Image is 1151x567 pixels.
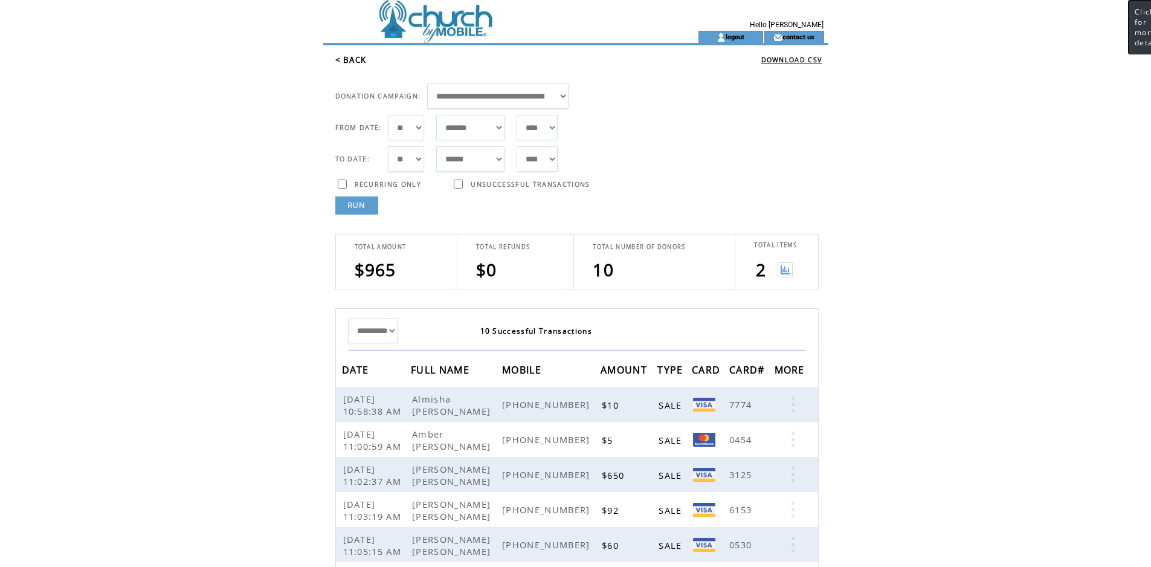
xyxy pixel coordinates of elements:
[729,468,755,481] span: 3125
[480,326,593,336] span: 10 Successful Transactions
[773,33,782,42] img: contact_us_icon.gif
[602,434,616,446] span: $5
[343,463,405,487] span: [DATE] 11:02:37 AM
[342,360,372,383] span: DATE
[693,538,715,552] img: Visa
[717,33,726,42] img: account_icon.gif
[692,366,723,373] a: CARD
[693,398,715,412] img: Visa
[602,539,622,551] span: $60
[692,360,723,383] span: CARD
[335,155,370,163] span: TO DATE:
[335,123,382,132] span: FROM DATE:
[750,21,824,29] span: Hello [PERSON_NAME]
[593,258,614,281] span: 10
[476,243,530,251] span: TOTAL REFUNDS
[659,504,685,516] span: SALE
[659,539,685,551] span: SALE
[502,398,593,410] span: [PHONE_NUMBER]
[657,360,686,383] span: TYPE
[412,463,494,487] span: [PERSON_NAME] [PERSON_NAME]
[412,498,494,522] span: [PERSON_NAME] [PERSON_NAME]
[659,399,685,411] span: SALE
[693,503,715,517] img: Visa
[411,366,472,373] a: FULL NAME
[693,468,715,482] img: Visa
[502,468,593,481] span: [PHONE_NUMBER]
[343,498,405,522] span: [DATE] 11:03:19 AM
[659,469,685,481] span: SALE
[602,469,627,481] span: $650
[729,433,755,445] span: 0454
[602,504,622,516] span: $92
[342,366,372,373] a: DATE
[343,393,405,417] span: [DATE] 10:58:38 AM
[729,366,768,373] a: CARD#
[775,360,808,383] span: MORE
[657,366,686,373] a: TYPE
[729,539,755,551] span: 0530
[355,258,396,281] span: $965
[502,504,593,516] span: [PHONE_NUMBER]
[761,56,822,64] a: DOWNLOAD CSV
[411,360,472,383] span: FULL NAME
[602,399,622,411] span: $10
[335,54,367,65] a: < BACK
[601,360,650,383] span: AMOUNT
[693,433,715,447] img: Mastercard
[593,243,685,251] span: TOTAL NUMBER OF DONORS
[778,262,793,277] img: View graph
[726,33,744,40] a: logout
[335,196,378,215] a: RUN
[471,180,590,189] span: UNSUCCESSFUL TRANSACTIONS
[756,258,766,281] span: 2
[343,533,405,557] span: [DATE] 11:05:15 AM
[601,366,650,373] a: AMOUNT
[659,434,685,446] span: SALE
[355,243,407,251] span: TOTAL AMOUNT
[343,428,405,452] span: [DATE] 11:00:59 AM
[782,33,814,40] a: contact us
[729,398,755,410] span: 7774
[754,241,797,249] span: TOTAL ITEMS
[412,428,494,452] span: Amber [PERSON_NAME]
[729,504,755,516] span: 6153
[412,533,494,557] span: [PERSON_NAME] [PERSON_NAME]
[502,433,593,445] span: [PHONE_NUMBER]
[335,92,421,100] span: DONATION CAMPAIGN:
[502,539,593,551] span: [PHONE_NUMBER]
[476,258,497,281] span: $0
[729,360,768,383] span: CARD#
[502,360,544,383] span: MOBILE
[355,180,422,189] span: RECURRING ONLY
[502,366,544,373] a: MOBILE
[412,393,494,417] span: Almisha [PERSON_NAME]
